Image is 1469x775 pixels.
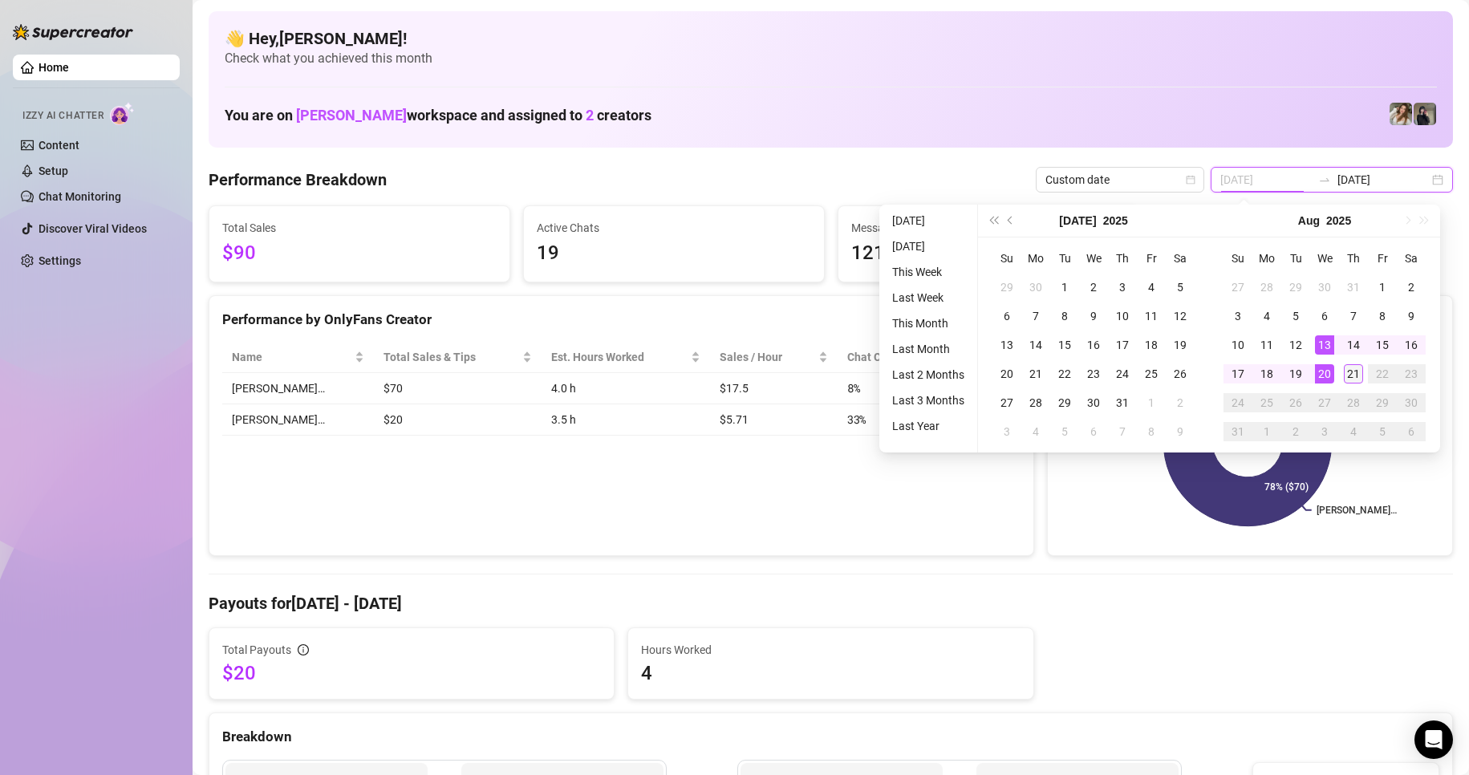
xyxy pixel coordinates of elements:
[1397,244,1426,273] th: Sa
[984,205,1002,237] button: Last year (Control + left)
[1344,306,1363,326] div: 7
[1252,359,1281,388] td: 2025-08-18
[1223,359,1252,388] td: 2025-08-17
[1252,388,1281,417] td: 2025-08-25
[1137,359,1166,388] td: 2025-07-25
[886,314,971,333] li: This Month
[1228,393,1248,412] div: 24
[886,391,971,410] li: Last 3 Months
[1108,302,1137,331] td: 2025-07-10
[992,302,1021,331] td: 2025-07-06
[1050,244,1079,273] th: Tu
[1055,335,1074,355] div: 15
[1171,422,1190,441] div: 9
[1137,273,1166,302] td: 2025-07-04
[1315,335,1334,355] div: 13
[232,348,351,366] span: Name
[551,348,688,366] div: Est. Hours Worked
[1223,417,1252,446] td: 2025-08-31
[222,342,374,373] th: Name
[1002,205,1020,237] button: Previous month (PageUp)
[1137,417,1166,446] td: 2025-08-08
[39,61,69,74] a: Home
[1252,244,1281,273] th: Mo
[222,726,1439,748] div: Breakdown
[1286,306,1305,326] div: 5
[851,238,1126,269] span: 121
[886,365,971,384] li: Last 2 Months
[1286,422,1305,441] div: 2
[1220,171,1312,189] input: Start date
[1310,302,1339,331] td: 2025-08-06
[1137,302,1166,331] td: 2025-07-11
[1286,278,1305,297] div: 29
[586,107,594,124] span: 2
[39,164,68,177] a: Setup
[1026,364,1045,383] div: 21
[1050,359,1079,388] td: 2025-07-22
[1397,302,1426,331] td: 2025-08-09
[851,219,1126,237] span: Messages Sent
[1113,278,1132,297] div: 3
[1397,273,1426,302] td: 2025-08-02
[1373,335,1392,355] div: 15
[1142,422,1161,441] div: 8
[1373,364,1392,383] div: 22
[1326,205,1351,237] button: Choose a year
[542,373,710,404] td: 4.0 h
[1344,335,1363,355] div: 14
[1108,331,1137,359] td: 2025-07-17
[1084,335,1103,355] div: 16
[1223,273,1252,302] td: 2025-07-27
[1223,331,1252,359] td: 2025-08-10
[1223,302,1252,331] td: 2025-08-03
[1414,720,1453,759] div: Open Intercom Messenger
[1339,417,1368,446] td: 2025-09-04
[1026,335,1045,355] div: 14
[1084,278,1103,297] div: 2
[298,644,309,655] span: info-circle
[1137,331,1166,359] td: 2025-07-18
[222,660,601,686] span: $20
[997,422,1017,441] div: 3
[1108,273,1137,302] td: 2025-07-03
[1252,273,1281,302] td: 2025-07-28
[886,237,971,256] li: [DATE]
[1339,388,1368,417] td: 2025-08-28
[1397,388,1426,417] td: 2025-08-30
[847,411,873,428] span: 33 %
[710,404,838,436] td: $5.71
[1079,417,1108,446] td: 2025-08-06
[1050,388,1079,417] td: 2025-07-29
[1113,335,1132,355] div: 17
[1021,331,1050,359] td: 2025-07-14
[720,348,815,366] span: Sales / Hour
[1113,393,1132,412] div: 31
[1055,306,1074,326] div: 8
[1286,364,1305,383] div: 19
[39,190,121,203] a: Chat Monitoring
[1339,359,1368,388] td: 2025-08-21
[222,373,374,404] td: [PERSON_NAME]…
[1021,302,1050,331] td: 2025-07-07
[1257,278,1276,297] div: 28
[847,348,998,366] span: Chat Conversion
[1252,417,1281,446] td: 2025-09-01
[1026,393,1045,412] div: 28
[1084,306,1103,326] div: 9
[1286,335,1305,355] div: 12
[1055,278,1074,297] div: 1
[1339,244,1368,273] th: Th
[1257,335,1276,355] div: 11
[710,373,838,404] td: $17.5
[1166,273,1195,302] td: 2025-07-05
[1315,364,1334,383] div: 20
[1079,302,1108,331] td: 2025-07-09
[13,24,133,40] img: logo-BBDzfeDw.svg
[992,417,1021,446] td: 2025-08-03
[1310,273,1339,302] td: 2025-07-30
[1368,244,1397,273] th: Fr
[1228,335,1248,355] div: 10
[537,219,811,237] span: Active Chats
[992,359,1021,388] td: 2025-07-20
